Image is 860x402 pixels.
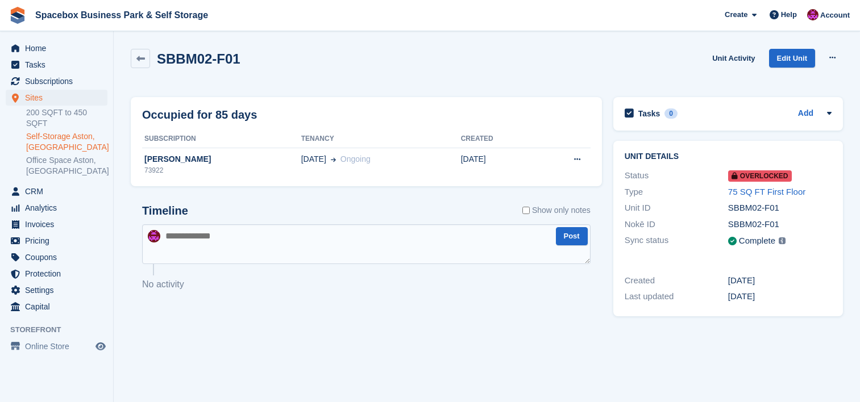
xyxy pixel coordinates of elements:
[6,183,107,199] a: menu
[6,57,107,73] a: menu
[301,130,461,148] th: Tenancy
[148,230,160,242] img: Shitika Balanath
[25,282,93,298] span: Settings
[26,107,107,129] a: 200 SQFT to 450 SQFT
[638,108,660,119] h2: Tasks
[6,266,107,282] a: menu
[728,187,805,196] a: 75 SQ FT First Floor
[25,40,93,56] span: Home
[625,290,728,303] div: Last updated
[625,186,728,199] div: Type
[798,107,813,120] a: Add
[728,290,832,303] div: [DATE]
[461,148,536,182] td: [DATE]
[25,57,93,73] span: Tasks
[25,200,93,216] span: Analytics
[625,152,832,161] h2: Unit details
[25,338,93,354] span: Online Store
[25,183,93,199] span: CRM
[10,324,113,336] span: Storefront
[25,216,93,232] span: Invoices
[625,169,728,182] div: Status
[142,130,301,148] th: Subscription
[728,218,832,231] div: SBBM02-F01
[461,130,536,148] th: Created
[6,40,107,56] a: menu
[728,170,792,182] span: Overlocked
[94,340,107,353] a: Preview store
[340,154,371,164] span: Ongoing
[6,73,107,89] a: menu
[725,9,747,20] span: Create
[142,153,301,165] div: [PERSON_NAME]
[728,202,832,215] div: SBBM02-F01
[9,7,26,24] img: stora-icon-8386f47178a22dfd0bd8f6a31ec36ba5ce8667c1dd55bd0f319d3a0aa187defe.svg
[26,131,107,153] a: Self-Storage Aston, [GEOGRAPHIC_DATA]
[31,6,213,24] a: Spacebox Business Park & Self Storage
[625,274,728,287] div: Created
[6,249,107,265] a: menu
[6,216,107,232] a: menu
[25,249,93,265] span: Coupons
[6,200,107,216] a: menu
[522,204,530,216] input: Show only notes
[6,299,107,315] a: menu
[6,282,107,298] a: menu
[781,9,797,20] span: Help
[769,49,815,68] a: Edit Unit
[708,49,759,68] a: Unit Activity
[25,266,93,282] span: Protection
[26,155,107,177] a: Office Space Aston, [GEOGRAPHIC_DATA]
[25,73,93,89] span: Subscriptions
[142,278,591,291] p: No activity
[25,233,93,249] span: Pricing
[157,51,240,66] h2: SBBM02-F01
[625,218,728,231] div: Nokē ID
[25,299,93,315] span: Capital
[556,227,588,246] button: Post
[820,10,850,21] span: Account
[625,234,728,248] div: Sync status
[779,237,786,244] img: icon-info-grey-7440780725fd019a000dd9b08b2336e03edf1995a4989e88bcd33f0948082b44.svg
[664,108,678,119] div: 0
[142,106,257,123] h2: Occupied for 85 days
[6,338,107,354] a: menu
[739,235,775,248] div: Complete
[522,204,591,216] label: Show only notes
[301,153,326,165] span: [DATE]
[142,204,188,217] h2: Timeline
[6,233,107,249] a: menu
[142,165,301,175] div: 73922
[625,202,728,215] div: Unit ID
[6,90,107,106] a: menu
[807,9,819,20] img: Shitika Balanath
[25,90,93,106] span: Sites
[728,274,832,287] div: [DATE]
